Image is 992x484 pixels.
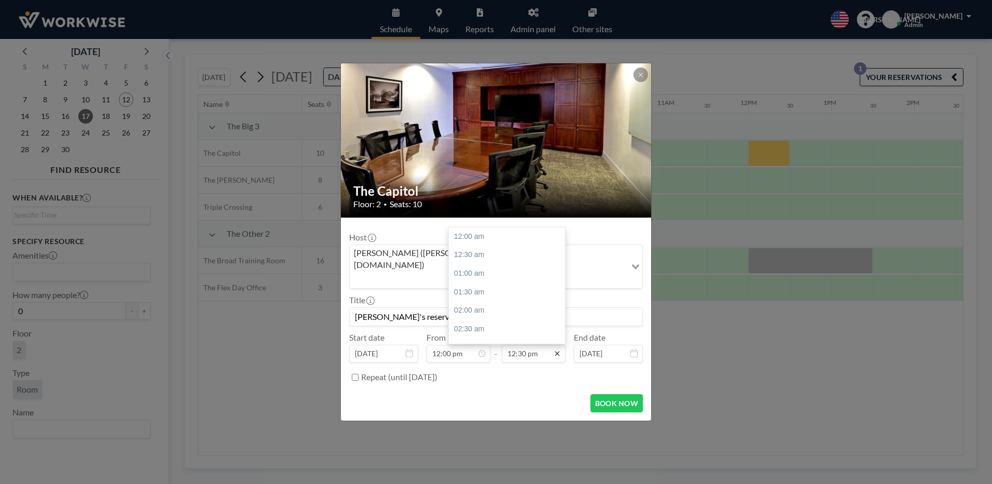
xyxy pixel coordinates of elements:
span: - [494,336,498,359]
label: From [426,332,446,343]
h2: The Capitol [353,183,640,199]
input: Jean's reservation [350,308,642,326]
div: 12:30 am [449,246,570,264]
span: • [383,200,387,208]
span: Seats: 10 [390,199,422,209]
div: 02:00 am [449,301,570,320]
label: Title [349,295,374,305]
div: Search for option [350,245,642,288]
label: End date [574,332,605,343]
div: 01:30 am [449,283,570,302]
span: Floor: 2 [353,199,381,209]
div: 01:00 am [449,264,570,283]
label: Host [349,232,375,243]
button: BOOK NOW [590,394,643,412]
label: Repeat (until [DATE]) [361,372,437,382]
div: 03:00 am [449,338,570,357]
div: 02:30 am [449,320,570,339]
input: Search for option [351,273,625,286]
label: Start date [349,332,384,343]
span: [PERSON_NAME] ([PERSON_NAME][EMAIL_ADDRESS][DOMAIN_NAME]) [352,247,624,271]
img: 537.jpg [341,23,652,257]
div: 12:00 am [449,227,570,246]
